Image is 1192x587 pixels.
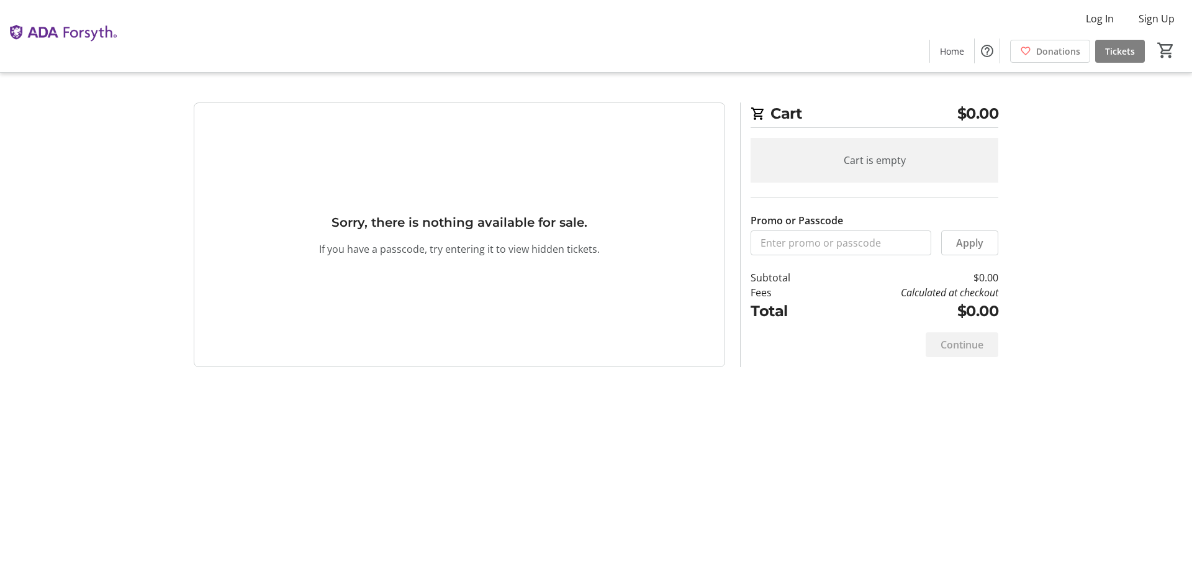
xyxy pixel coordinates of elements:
[823,300,998,322] td: $0.00
[1095,40,1145,63] a: Tickets
[1036,45,1080,58] span: Donations
[1139,11,1175,26] span: Sign Up
[941,230,998,255] button: Apply
[940,45,964,58] span: Home
[1155,39,1177,61] button: Cart
[1076,9,1124,29] button: Log In
[751,285,823,300] td: Fees
[751,300,823,322] td: Total
[332,213,587,232] h3: Sorry, there is nothing available for sale.
[751,138,998,183] div: Cart is empty
[751,102,998,128] h2: Cart
[956,235,983,250] span: Apply
[1086,11,1114,26] span: Log In
[957,102,999,125] span: $0.00
[1129,9,1185,29] button: Sign Up
[7,5,118,67] img: The ADA Forsyth Institute's Logo
[1105,45,1135,58] span: Tickets
[751,213,843,228] label: Promo or Passcode
[319,242,600,257] p: If you have a passcode, try entering it to view hidden tickets.
[751,230,931,255] input: Enter promo or passcode
[823,285,998,300] td: Calculated at checkout
[823,270,998,285] td: $0.00
[1010,40,1090,63] a: Donations
[975,39,1000,63] button: Help
[751,270,823,285] td: Subtotal
[930,40,974,63] a: Home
